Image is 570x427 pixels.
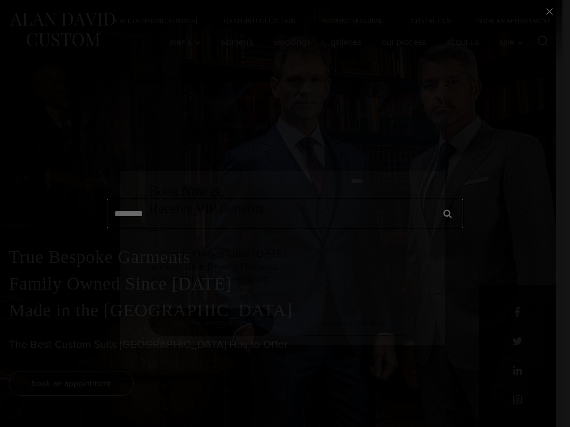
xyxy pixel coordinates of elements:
[160,260,416,273] h3: First Time Buyers Discount
[160,273,416,286] h3: Free Lifetime Alterations
[440,77,451,88] button: Close
[292,308,416,336] a: visual consultation
[149,308,274,336] a: book an appointment
[149,182,416,217] h2: Book Now & Receive VIP Benefits
[160,247,416,260] h3: Family Owned Since [DATE]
